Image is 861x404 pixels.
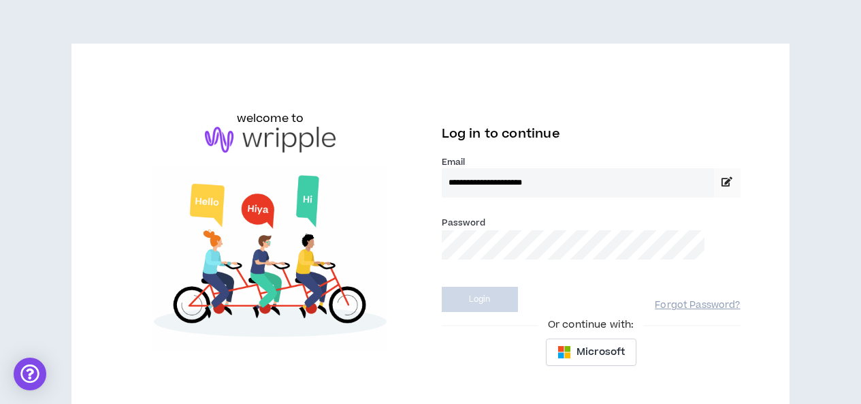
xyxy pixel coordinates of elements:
span: Or continue with: [538,317,643,332]
label: Password [442,217,486,229]
h6: welcome to [237,110,304,127]
a: Forgot Password? [655,299,740,312]
span: Log in to continue [442,125,560,142]
span: Microsoft [576,345,625,360]
button: Microsoft [546,339,636,366]
img: logo-brand.png [205,127,336,153]
img: Welcome to Wripple [120,166,419,352]
button: Login [442,287,518,312]
div: Open Intercom Messenger [14,358,46,390]
label: Email [442,156,741,168]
